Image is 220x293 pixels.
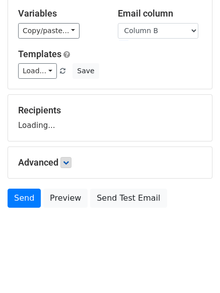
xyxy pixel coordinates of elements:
[18,105,202,131] div: Loading...
[8,189,41,208] a: Send
[118,8,202,19] h5: Email column
[43,189,88,208] a: Preview
[18,105,202,116] h5: Recipients
[18,49,61,59] a: Templates
[18,63,57,79] a: Load...
[170,245,220,293] iframe: Chat Widget
[18,8,103,19] h5: Variables
[18,23,80,39] a: Copy/paste...
[72,63,99,79] button: Save
[90,189,167,208] a: Send Test Email
[18,157,202,168] h5: Advanced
